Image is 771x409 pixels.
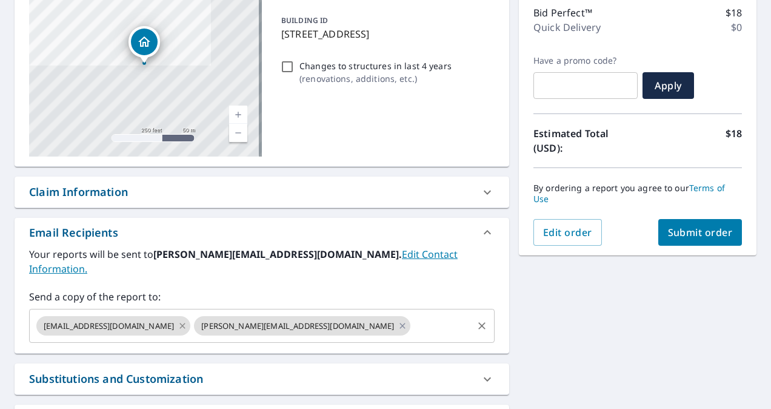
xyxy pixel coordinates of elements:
p: Changes to structures in last 4 years [299,59,452,72]
a: Current Level 17, Zoom Out [229,124,247,142]
b: [PERSON_NAME][EMAIL_ADDRESS][DOMAIN_NAME]. [153,248,402,261]
div: Dropped pin, building 1, Residential property, 11904 Mohawk Rd Leawood, KS 66209 [128,26,160,64]
button: Submit order [658,219,743,246]
span: Submit order [668,226,733,239]
span: Apply [652,79,684,92]
div: Email Recipients [15,218,509,247]
div: Claim Information [29,184,128,200]
div: Claim Information [15,177,509,208]
p: By ordering a report you agree to our [533,183,742,204]
label: Send a copy of the report to: [29,289,495,304]
a: Current Level 17, Zoom In [229,106,247,124]
label: Your reports will be sent to [29,247,495,276]
span: [EMAIL_ADDRESS][DOMAIN_NAME] [36,320,181,332]
div: [PERSON_NAME][EMAIL_ADDRESS][DOMAIN_NAME] [194,316,410,336]
a: Terms of Use [533,182,725,204]
p: Estimated Total (USD): [533,126,638,155]
p: $18 [726,126,742,155]
p: Bid Perfect™ [533,5,592,20]
button: Clear [473,317,490,334]
p: BUILDING ID [281,15,328,25]
button: Apply [642,72,694,99]
div: Substitutions and Customization [15,363,509,394]
p: Quick Delivery [533,20,601,35]
p: $0 [731,20,742,35]
p: ( renovations, additions, etc. ) [299,72,452,85]
button: Edit order [533,219,602,246]
label: Have a promo code? [533,55,638,66]
div: [EMAIL_ADDRESS][DOMAIN_NAME] [36,316,190,336]
span: [PERSON_NAME][EMAIL_ADDRESS][DOMAIN_NAME] [194,320,401,332]
div: Email Recipients [29,225,118,241]
p: $18 [726,5,742,20]
div: Substitutions and Customization [29,371,203,387]
span: Edit order [543,226,592,239]
p: [STREET_ADDRESS] [281,27,490,41]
